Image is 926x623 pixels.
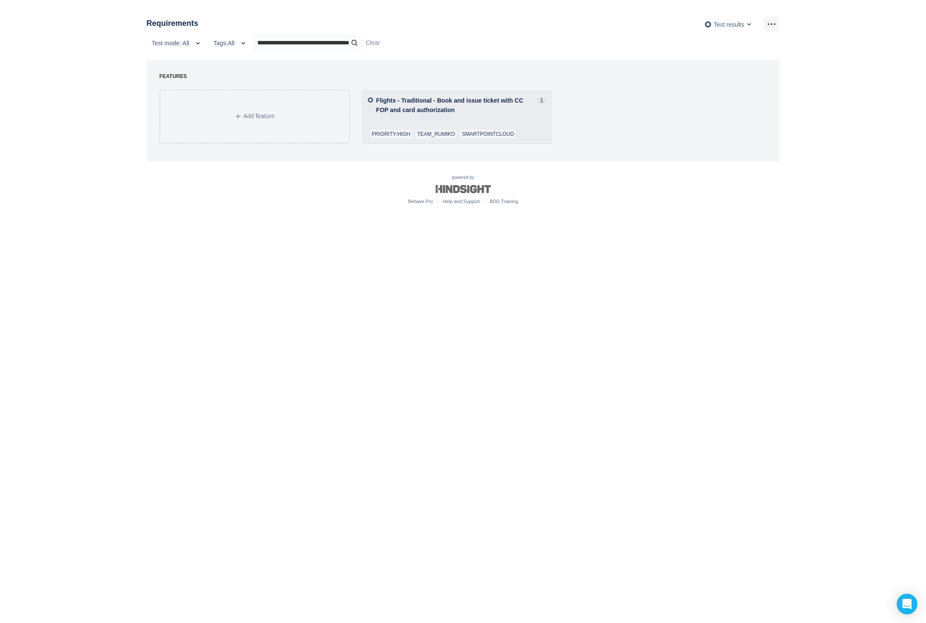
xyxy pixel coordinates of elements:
span: more [766,19,777,29]
img: AgwABIgr006M16MAAAAASUVORK5CYII= [704,21,712,28]
img: AgwABIgr006M16MAAAAASUVORK5CYII= [366,97,374,103]
a: Add icon Add feature [160,90,350,143]
span: Test results [714,21,744,28]
span: Add feature [243,113,274,119]
a: Clear [366,39,380,46]
div: powered by [140,175,787,206]
div: FEATURES [160,73,760,80]
a: Flights - Traditional - Book and issue ticket with CC FOP and card authorization [376,97,523,113]
a: BDD Training [490,199,518,204]
a: Help and Support [443,199,480,204]
span: Tags: All [213,36,235,50]
button: Test mode: All [147,36,208,50]
h3: Requirements [147,17,198,29]
button: Tags:All [208,36,254,50]
span: Test mode: All [152,36,189,50]
span: SMARTPOINTCLOUD [462,130,514,138]
span: TEAM_RUMIKO [417,130,455,138]
span: Add icon [235,113,242,120]
span: PRIORITY:HIGH [372,130,410,138]
span: search icon [349,39,360,47]
button: Test results [699,17,760,31]
a: Behave Pro [408,199,433,204]
span: 1 [537,97,546,104]
div: Open Intercom Messenger [897,594,917,614]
